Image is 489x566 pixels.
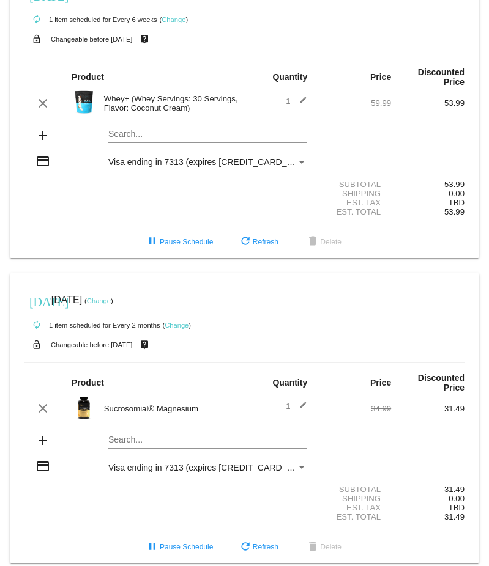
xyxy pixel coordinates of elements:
div: Subtotal [318,485,391,494]
mat-select: Payment Method [108,463,307,472]
small: Changeable before [DATE] [51,35,133,43]
span: TBD [449,503,465,512]
div: 31.49 [391,485,465,494]
span: Pause Schedule [145,543,213,551]
div: Est. Tax [318,198,391,207]
mat-icon: autorenew [29,318,44,333]
div: 59.99 [318,98,391,108]
small: 1 item scheduled for Every 2 months [24,322,160,329]
a: Change [87,297,111,304]
strong: Discounted Price [418,67,465,87]
mat-icon: edit [293,401,307,416]
div: 34.99 [318,404,391,413]
span: 53.99 [444,207,465,216]
button: Refresh [228,231,288,253]
mat-icon: live_help [137,31,152,47]
mat-icon: pause [145,235,160,249]
strong: Price [370,72,391,82]
span: Delete [305,543,342,551]
span: Delete [305,238,342,246]
mat-icon: lock_open [29,337,44,353]
div: Sucrosomial® Magnesium [98,404,245,413]
mat-icon: [DATE] [29,293,44,308]
mat-icon: live_help [137,337,152,353]
mat-icon: pause [145,540,160,555]
small: ( ) [159,16,188,23]
button: Delete [296,536,351,558]
span: 1 [286,402,307,411]
strong: Product [72,72,104,82]
input: Search... [108,130,307,139]
mat-icon: clear [35,401,50,416]
span: Refresh [238,543,278,551]
div: 31.49 [391,404,465,413]
mat-icon: lock_open [29,31,44,47]
small: ( ) [84,297,113,304]
a: Change [162,16,185,23]
div: Est. Total [318,207,391,216]
mat-icon: refresh [238,540,253,555]
div: 53.99 [391,98,465,108]
button: Refresh [228,536,288,558]
small: Changeable before [DATE] [51,341,133,348]
span: Visa ending in 7313 (expires [CREDIT_CARD_DATA]) [108,157,313,167]
input: Search... [108,435,307,445]
mat-icon: edit [293,96,307,111]
small: 1 item scheduled for Every 6 weeks [24,16,157,23]
span: 0.00 [449,189,465,198]
mat-icon: credit_card [35,154,50,169]
span: 1 [286,97,307,106]
img: magnesium-carousel-1.png [72,395,96,420]
div: Whey+ (Whey Servings: 30 Servings, Flavor: Coconut Cream) [98,94,245,112]
div: Est. Total [318,512,391,521]
mat-icon: add [35,433,50,448]
div: Shipping [318,189,391,198]
span: Refresh [238,238,278,246]
mat-select: Payment Method [108,157,307,167]
img: Image-1l-Whey-2lb-Coconut-Cream-Pie-1000x1000-1.png [72,90,96,114]
mat-icon: clear [35,96,50,111]
small: ( ) [162,322,191,329]
span: Pause Schedule [145,238,213,246]
span: 31.49 [444,512,465,521]
button: Delete [296,231,351,253]
div: Est. Tax [318,503,391,512]
strong: Product [72,378,104,388]
mat-icon: add [35,128,50,143]
mat-icon: delete [305,540,320,555]
button: Pause Schedule [135,231,223,253]
mat-icon: credit_card [35,459,50,474]
div: Subtotal [318,180,391,189]
strong: Discounted Price [418,373,465,392]
div: 53.99 [391,180,465,189]
a: Change [165,322,189,329]
strong: Quantity [272,378,307,388]
span: 0.00 [449,494,465,503]
span: Visa ending in 7313 (expires [CREDIT_CARD_DATA]) [108,463,313,472]
button: Pause Schedule [135,536,223,558]
strong: Price [370,378,391,388]
mat-icon: delete [305,235,320,249]
div: Shipping [318,494,391,503]
mat-icon: autorenew [29,12,44,27]
mat-icon: refresh [238,235,253,249]
strong: Quantity [272,72,307,82]
span: TBD [449,198,465,207]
